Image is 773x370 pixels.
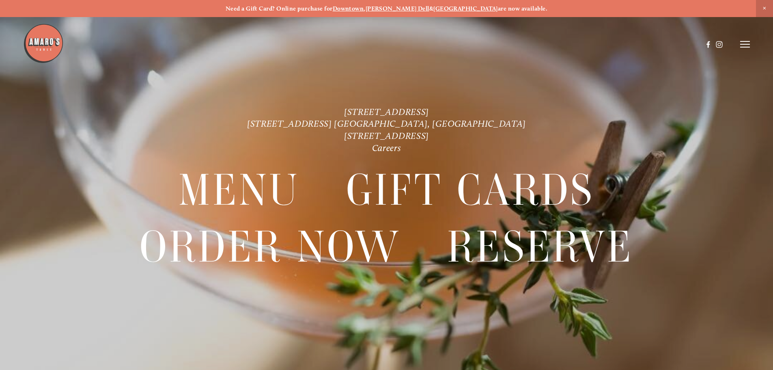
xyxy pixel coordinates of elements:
strong: Need a Gift Card? Online purchase for [226,5,333,12]
a: [STREET_ADDRESS] [GEOGRAPHIC_DATA], [GEOGRAPHIC_DATA] [247,118,526,129]
span: Reserve [447,219,633,275]
a: Order Now [140,219,400,275]
a: [PERSON_NAME] Dell [366,5,429,12]
a: Gift Cards [346,162,594,218]
span: Order Now [140,219,400,275]
a: Careers [372,143,401,154]
a: Downtown [333,5,364,12]
a: [STREET_ADDRESS] [344,130,429,141]
a: [GEOGRAPHIC_DATA] [433,5,498,12]
img: Amaro's Table [23,23,64,64]
a: Menu [179,162,299,218]
strong: , [364,5,365,12]
strong: & [429,5,433,12]
a: [STREET_ADDRESS] [344,106,429,117]
strong: are now available. [498,5,547,12]
a: Reserve [447,219,633,275]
